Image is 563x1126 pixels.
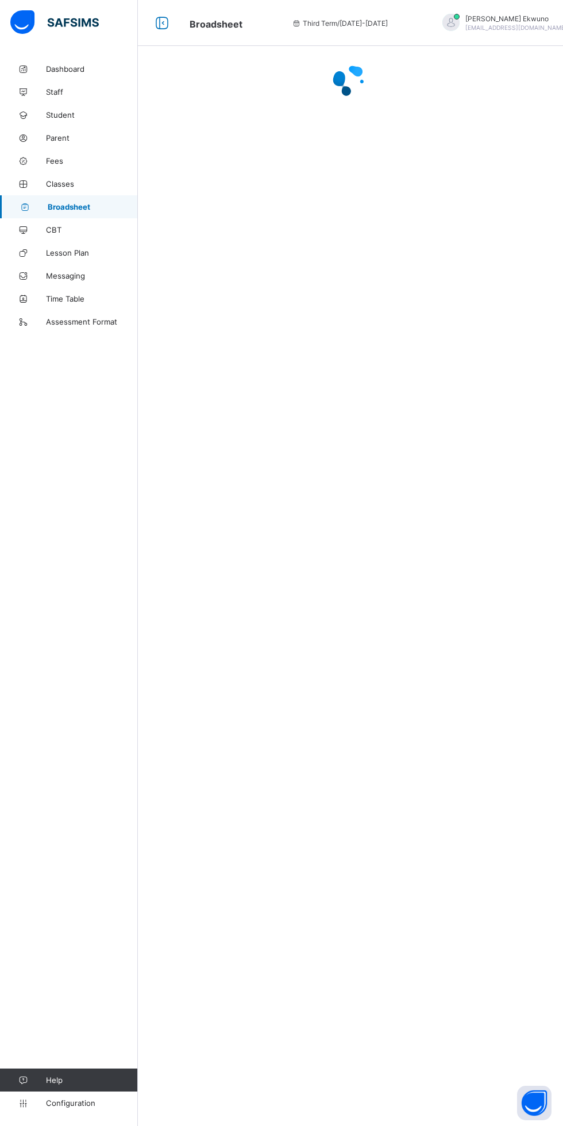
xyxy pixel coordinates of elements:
[46,1098,137,1108] span: Configuration
[190,18,242,30] span: Broadsheet
[46,317,138,326] span: Assessment Format
[46,87,138,97] span: Staff
[46,225,138,234] span: CBT
[46,110,138,119] span: Student
[46,133,138,142] span: Parent
[291,19,388,28] span: session/term information
[10,10,99,34] img: safsims
[46,294,138,303] span: Time Table
[46,179,138,188] span: Classes
[46,248,138,257] span: Lesson Plan
[46,64,138,74] span: Dashboard
[46,271,138,280] span: Messaging
[517,1086,552,1120] button: Open asap
[46,156,138,165] span: Fees
[46,1075,137,1085] span: Help
[48,202,138,211] span: Broadsheet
